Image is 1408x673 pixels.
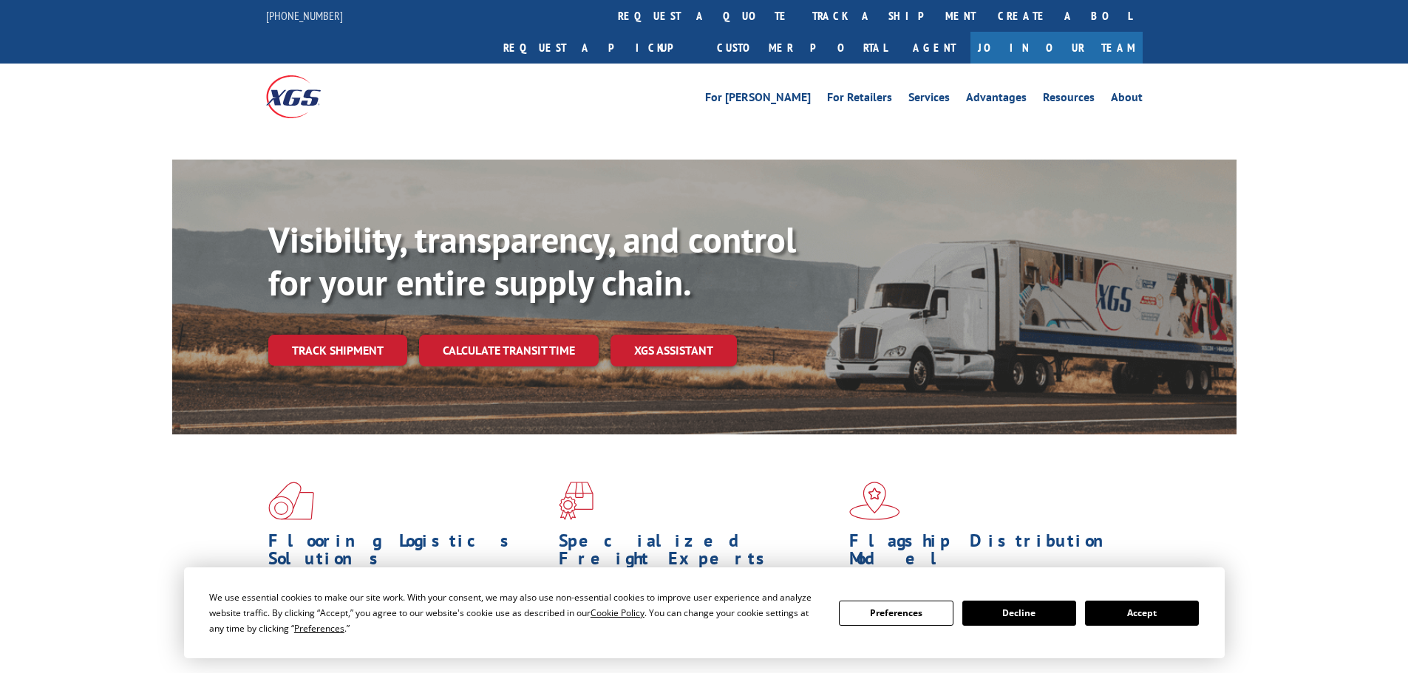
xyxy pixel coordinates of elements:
[962,601,1076,626] button: Decline
[209,590,821,636] div: We use essential cookies to make our site work. With your consent, we may also use non-essential ...
[611,335,737,366] a: XGS ASSISTANT
[492,32,706,64] a: Request a pickup
[266,8,343,23] a: [PHONE_NUMBER]
[898,32,970,64] a: Agent
[966,92,1027,108] a: Advantages
[268,482,314,520] img: xgs-icon-total-supply-chain-intelligence-red
[591,607,645,619] span: Cookie Policy
[970,32,1143,64] a: Join Our Team
[559,482,594,520] img: xgs-icon-focused-on-flooring-red
[849,532,1129,575] h1: Flagship Distribution Model
[908,92,950,108] a: Services
[705,92,811,108] a: For [PERSON_NAME]
[839,601,953,626] button: Preferences
[1043,92,1095,108] a: Resources
[559,532,838,575] h1: Specialized Freight Experts
[1111,92,1143,108] a: About
[706,32,898,64] a: Customer Portal
[849,482,900,520] img: xgs-icon-flagship-distribution-model-red
[827,92,892,108] a: For Retailers
[268,216,796,305] b: Visibility, transparency, and control for your entire supply chain.
[419,335,599,366] a: Calculate transit time
[294,622,344,635] span: Preferences
[268,532,548,575] h1: Flooring Logistics Solutions
[268,335,407,366] a: Track shipment
[1085,601,1199,626] button: Accept
[184,567,1225,658] div: Cookie Consent Prompt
